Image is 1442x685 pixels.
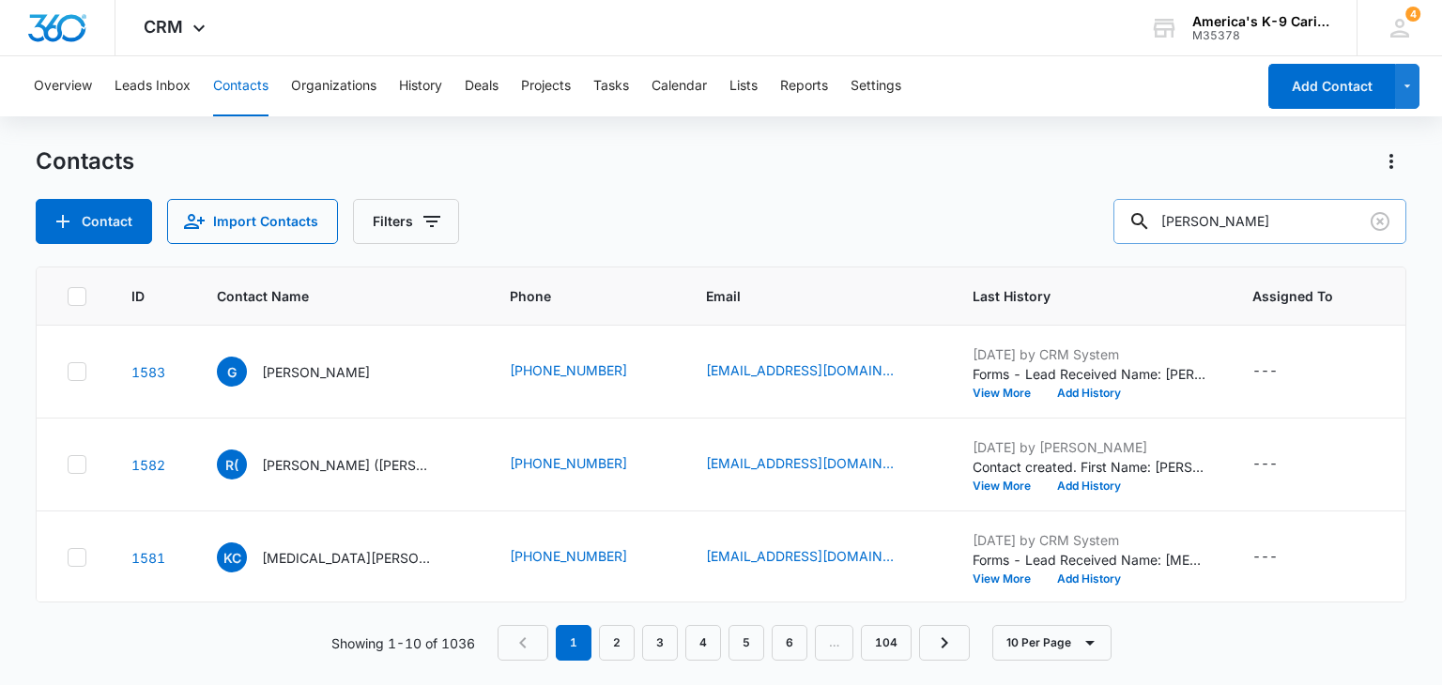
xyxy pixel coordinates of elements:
[353,199,459,244] button: Filters
[593,56,629,116] button: Tasks
[851,56,901,116] button: Settings
[1192,29,1329,42] div: account id
[1252,453,1312,476] div: Assigned To - - Select to Edit Field
[652,56,707,116] button: Calendar
[1376,146,1406,176] button: Actions
[217,449,465,479] div: Contact Name - Rosie (Tania Villasenor Referral) - Select to Edit Field
[1044,573,1134,585] button: Add History
[131,457,165,473] a: Navigate to contact details page for Rosie (Tania Villasenor Referral)
[1252,286,1333,306] span: Assigned To
[1405,7,1420,22] span: 4
[1252,453,1278,476] div: ---
[1252,360,1278,383] div: ---
[291,56,376,116] button: Organizations
[599,625,635,661] a: Page 2
[217,542,465,572] div: Contact Name - Kyra Camacho - Select to Edit Field
[1268,64,1395,109] button: Add Contact
[131,364,165,380] a: Navigate to contact details page for Gayathri
[115,56,191,116] button: Leads Inbox
[706,360,894,380] a: [EMAIL_ADDRESS][DOMAIN_NAME]
[510,453,661,476] div: Phone - (334) 379-4771 - Select to Edit Field
[973,573,1044,585] button: View More
[973,286,1180,306] span: Last History
[217,286,437,306] span: Contact Name
[465,56,499,116] button: Deals
[131,550,165,566] a: Navigate to contact details page for Kyra Camacho
[399,56,442,116] button: History
[1405,7,1420,22] div: notifications count
[706,360,928,383] div: Email - gayathrimeenakshi@ymail.com - Select to Edit Field
[510,546,627,566] a: [PHONE_NUMBER]
[36,147,134,175] h1: Contacts
[144,17,183,37] span: CRM
[642,625,678,661] a: Page 3
[498,625,970,661] nav: Pagination
[262,362,370,382] p: [PERSON_NAME]
[556,625,591,661] em: 1
[973,344,1207,364] p: [DATE] by CRM System
[992,625,1112,661] button: 10 Per Page
[510,360,627,380] a: [PHONE_NUMBER]
[510,286,634,306] span: Phone
[167,199,338,244] button: Import Contacts
[1365,206,1395,236] button: Clear
[131,286,145,306] span: ID
[262,548,431,568] p: [MEDICAL_DATA][PERSON_NAME]
[973,388,1044,399] button: View More
[729,56,758,116] button: Lists
[1113,199,1406,244] input: Search Contacts
[510,360,661,383] div: Phone - (703) 835-0651 - Select to Edit Field
[510,546,661,569] div: Phone - (540) 847-1128 - Select to Edit Field
[706,453,928,476] div: Email - rlr_firefighter@aol.com - Select to Edit Field
[729,625,764,661] a: Page 5
[36,199,152,244] button: Add Contact
[973,437,1207,457] p: [DATE] by [PERSON_NAME]
[521,56,571,116] button: Projects
[34,56,92,116] button: Overview
[217,357,247,387] span: G
[510,453,627,473] a: [PHONE_NUMBER]
[706,286,900,306] span: Email
[262,455,431,475] p: [PERSON_NAME] ([PERSON_NAME] Referral)
[1044,480,1134,492] button: Add History
[780,56,828,116] button: Reports
[1252,360,1312,383] div: Assigned To - - Select to Edit Field
[1252,546,1278,569] div: ---
[706,453,894,473] a: [EMAIL_ADDRESS][DOMAIN_NAME]
[213,56,268,116] button: Contacts
[973,550,1207,570] p: Forms - Lead Received Name: [MEDICAL_DATA][PERSON_NAME] Email: [EMAIL_ADDRESS][DOMAIN_NAME] Phone...
[685,625,721,661] a: Page 4
[706,546,928,569] div: Email - kyracamacho49@gmail.com - Select to Edit Field
[1044,388,1134,399] button: Add History
[772,625,807,661] a: Page 6
[1252,546,1312,569] div: Assigned To - - Select to Edit Field
[973,364,1207,384] p: Forms - Lead Received Name: [PERSON_NAME] Email: [EMAIL_ADDRESS][DOMAIN_NAME] Phone: [PHONE_NUMBE...
[217,449,247,479] span: R(
[331,633,475,653] p: Showing 1-10 of 1036
[706,546,894,566] a: [EMAIL_ADDRESS][DOMAIN_NAME]
[861,625,912,661] a: Page 104
[217,542,247,572] span: KC
[919,625,970,661] a: Next Page
[1192,14,1329,29] div: account name
[973,480,1044,492] button: View More
[973,530,1207,550] p: [DATE] by CRM System
[217,357,404,387] div: Contact Name - Gayathri - Select to Edit Field
[973,457,1207,477] p: Contact created. First Name: [PERSON_NAME] Last Name: ([PERSON_NAME] Referral) Phone: [PHONE_NUMB...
